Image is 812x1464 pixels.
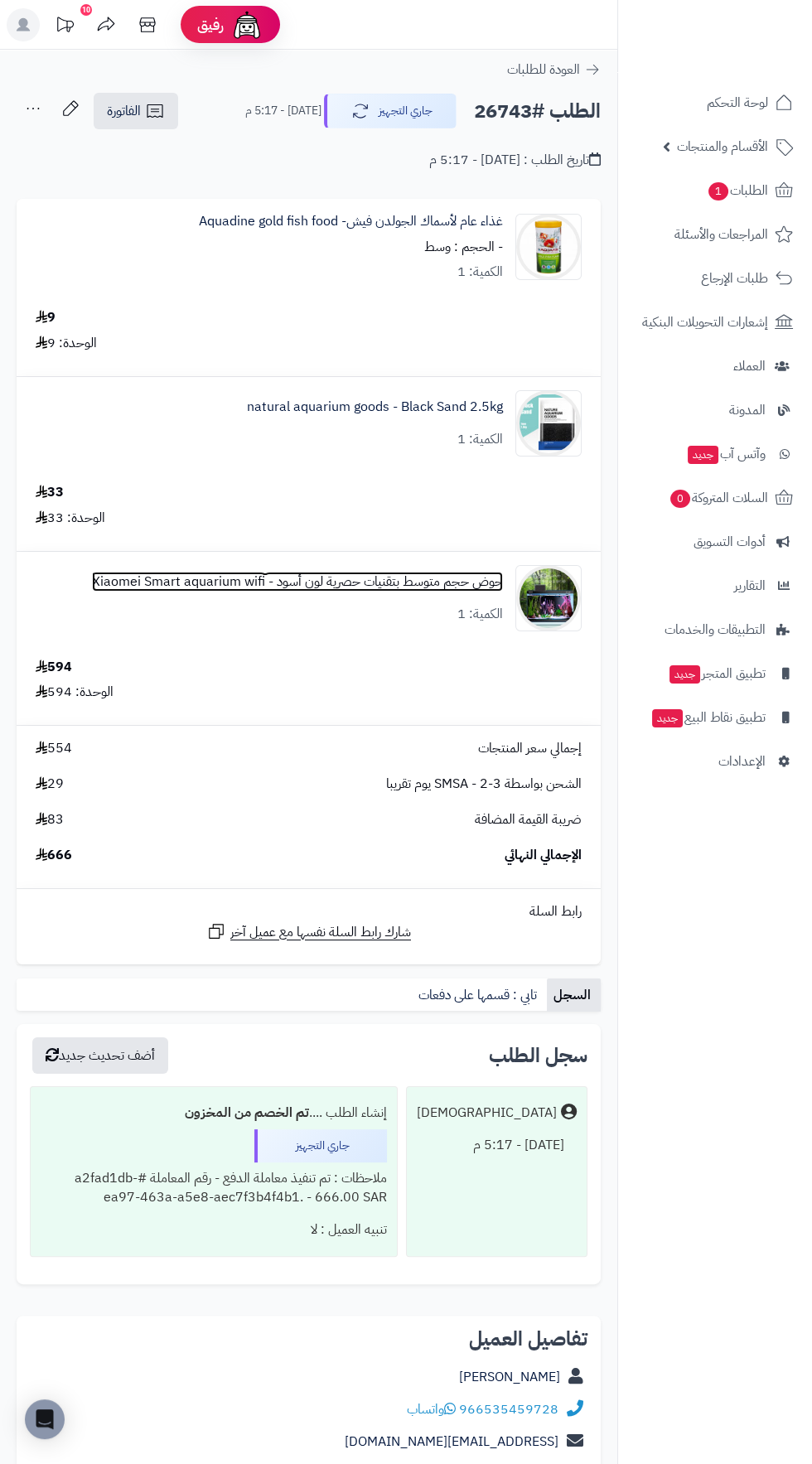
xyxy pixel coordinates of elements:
span: المدونة [729,399,766,422]
a: المدونة [628,390,802,430]
span: 0 [670,490,690,508]
div: 594 [36,658,72,677]
div: رابط السلة [23,902,594,921]
a: وآتس آبجديد [628,434,802,474]
img: 1749007036-1749004063195_fdjuj3_2_1fffff-90x90.jpg [516,565,581,631]
span: العملاء [733,355,766,378]
span: إجمالي سعر المنتجات [478,739,582,758]
h2: تفاصيل العميل [30,1329,587,1349]
button: أضف تحديث جديد [32,1037,168,1074]
a: حوض حجم متوسط بتقنيات حصرية لون أسود - Xiaomei Smart aquarium wifi [92,573,503,592]
a: إشعارات التحويلات البنكية [628,302,802,342]
img: logo-2.png [699,41,796,76]
span: رفيق [197,15,224,35]
span: أدوات التسويق [694,530,766,553]
div: [DEMOGRAPHIC_DATA] [417,1104,557,1123]
a: التطبيقات والخدمات [628,610,802,650]
a: الطلبات1 [628,171,802,210]
a: [PERSON_NAME] [459,1367,560,1387]
span: وآتس آب [686,442,766,466]
b: تم الخصم من المخزون [185,1103,309,1123]
a: السجل [547,978,601,1012]
span: لوحة التحكم [707,91,768,114]
div: الوحدة: 594 [36,683,114,702]
div: الكمية: 1 [457,263,503,282]
a: تحديثات المنصة [44,8,85,46]
span: الطلبات [707,179,768,202]
a: تابي : قسمها على دفعات [412,978,547,1012]
div: إنشاء الطلب .... [41,1097,387,1129]
span: التقارير [734,574,766,597]
a: الفاتورة [94,93,178,129]
h3: سجل الطلب [489,1046,587,1065]
a: واتساب [407,1399,456,1419]
h2: الطلب #26743 [474,94,601,128]
img: 1748849270-Untitled-1-Recoveredblack-90x90.jpg [516,390,581,457]
div: الكمية: 1 [457,605,503,624]
button: جاري التجهيز [324,94,457,128]
span: الإعدادات [718,750,766,773]
span: تطبيق نقاط البيع [650,706,766,729]
span: التطبيقات والخدمات [665,618,766,641]
a: طلبات الإرجاع [628,258,802,298]
div: الوحدة: 33 [36,509,105,528]
span: ضريبة القيمة المضافة [475,810,582,829]
span: الأقسام والمنتجات [677,135,768,158]
div: Open Intercom Messenger [25,1399,65,1439]
div: تاريخ الطلب : [DATE] - 5:17 م [429,151,601,170]
span: الفاتورة [107,101,141,121]
span: إشعارات التحويلات البنكية [642,311,768,334]
a: شارك رابط السلة نفسها مع عميل آخر [206,921,411,942]
span: 666 [36,846,72,865]
div: جاري التجهيز [254,1129,387,1162]
a: السلات المتروكة0 [628,478,802,518]
a: تطبيق المتجرجديد [628,654,802,693]
span: شارك رابط السلة نفسها مع عميل آخر [230,923,411,942]
div: [DATE] - 5:17 م [417,1129,577,1162]
img: ai-face.png [230,8,263,41]
a: غذاء عام لأسماك الجولدن فيش- Aquadine gold fish food [199,212,503,231]
span: السلات المتروكة [669,486,768,510]
a: العملاء [628,346,802,386]
div: الوحدة: 9 [36,334,97,353]
a: natural aquarium goods - Black Sand 2.5kg [247,398,503,417]
a: المراجعات والأسئلة [628,215,802,254]
a: العودة للطلبات [507,60,601,80]
span: جديد [669,665,700,684]
span: 554 [36,739,72,758]
span: المراجعات والأسئلة [674,223,768,246]
div: الكمية: 1 [457,430,503,449]
a: [EMAIL_ADDRESS][DOMAIN_NAME] [345,1432,558,1452]
span: طلبات الإرجاع [701,267,768,290]
a: لوحة التحكم [628,83,802,123]
div: 10 [80,4,92,16]
div: 33 [36,483,64,502]
a: 966535459728 [459,1399,558,1419]
img: 1711002662-71EcsxxyCWs%D9%8A%D9%8A%D9%8A%D8%A8%D9%8Axdsdwsxr-oL-90x90.jpg [516,214,581,280]
a: أدوات التسويق [628,522,802,562]
a: التقارير [628,566,802,606]
div: 9 [36,308,56,327]
span: الشحن بواسطة SMSA - 2-3 يوم تقريبا [386,775,582,794]
a: الإعدادات [628,742,802,781]
span: تطبيق المتجر [668,662,766,685]
div: ملاحظات : تم تنفيذ معاملة الدفع - رقم المعاملة #a2fad1db-ea97-463a-a5e8-aec7f3b4f4b1. - 666.00 SAR [41,1162,387,1214]
small: - الحجم : وسط [424,237,503,257]
span: جديد [688,446,718,464]
span: العودة للطلبات [507,60,580,80]
a: تطبيق نقاط البيعجديد [628,698,802,737]
span: 1 [708,182,728,201]
span: الإجمالي النهائي [505,846,582,865]
small: [DATE] - 5:17 م [245,103,321,119]
div: تنبيه العميل : لا [41,1214,387,1246]
span: 83 [36,810,64,829]
span: 29 [36,775,64,794]
span: جديد [652,709,683,727]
